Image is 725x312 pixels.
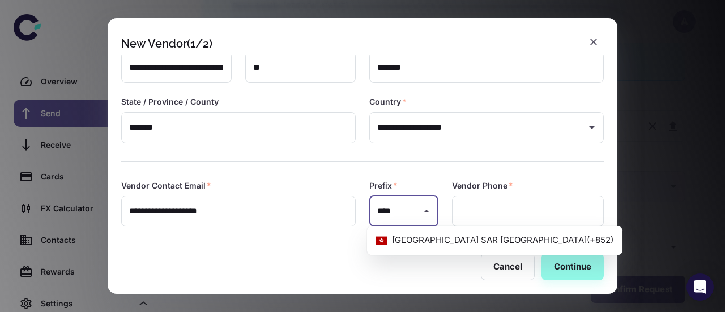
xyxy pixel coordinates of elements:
button: Continue [541,253,604,280]
label: Vendor Phone [452,180,513,191]
div: Open Intercom Messenger [686,273,714,301]
div: New Vendor (1/2) [121,37,212,50]
button: Cancel [481,253,535,280]
label: Vendor Contact Email [121,180,211,191]
label: Prefix [369,180,398,191]
label: State / Province / County [121,96,219,108]
button: Open [584,119,600,135]
label: Country [369,96,407,108]
button: Close [419,203,434,219]
li: [GEOGRAPHIC_DATA] SAR [GEOGRAPHIC_DATA] ( +852 ) [367,230,622,250]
